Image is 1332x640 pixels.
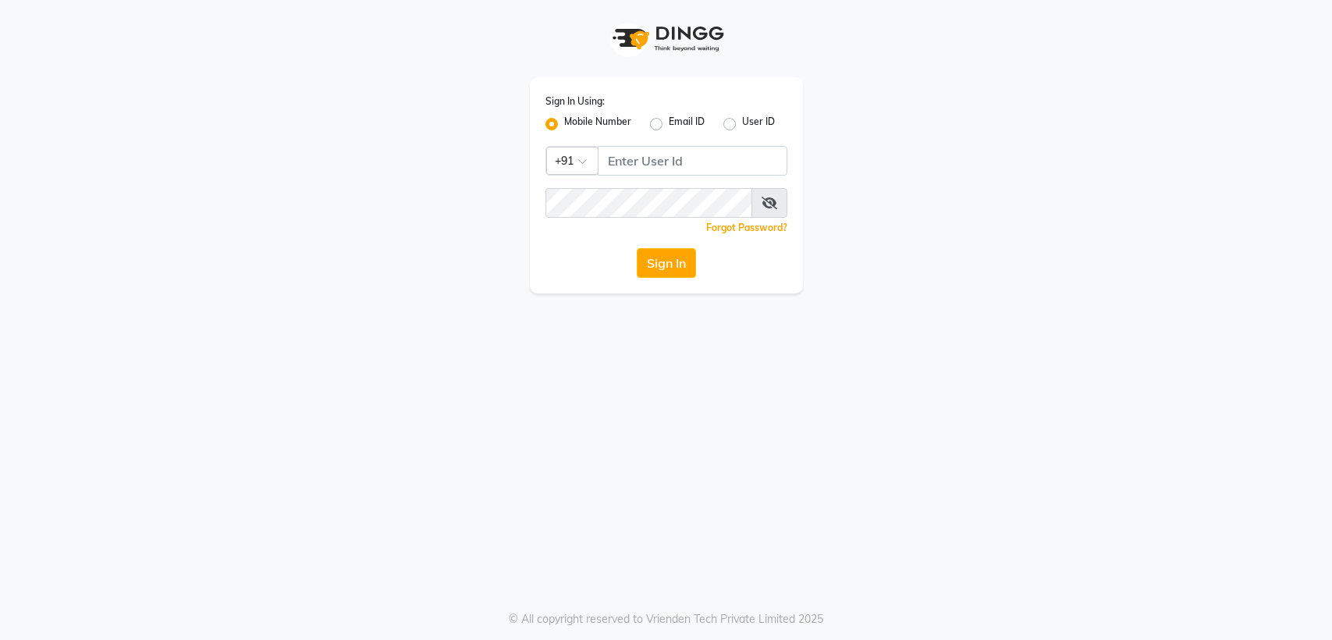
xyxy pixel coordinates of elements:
[669,115,705,133] label: Email ID
[706,222,787,233] a: Forgot Password?
[598,146,787,176] input: Username
[545,94,605,108] label: Sign In Using:
[545,188,752,218] input: Username
[604,16,729,62] img: logo1.svg
[564,115,631,133] label: Mobile Number
[742,115,775,133] label: User ID
[637,248,696,278] button: Sign In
